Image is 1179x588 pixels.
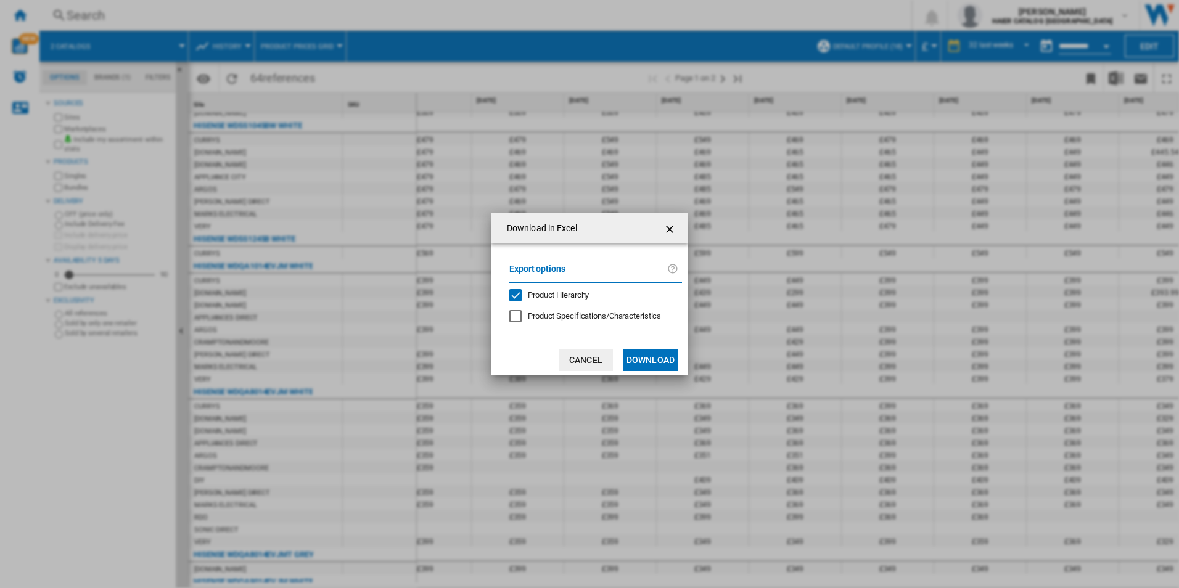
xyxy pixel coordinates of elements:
[509,289,672,301] md-checkbox: Product Hierarchy
[663,222,678,237] ng-md-icon: getI18NText('BUTTONS.CLOSE_DIALOG')
[501,223,577,235] h4: Download in Excel
[659,216,683,240] button: getI18NText('BUTTONS.CLOSE_DIALOG')
[528,311,661,322] div: Only applies to Category View
[559,349,613,371] button: Cancel
[528,290,589,300] span: Product Hierarchy
[528,311,661,321] span: Product Specifications/Characteristics
[623,349,678,371] button: Download
[509,262,667,285] label: Export options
